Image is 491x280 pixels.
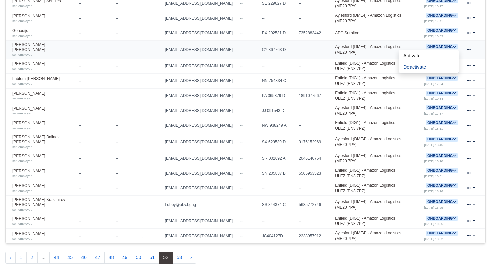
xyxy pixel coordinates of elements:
[426,13,458,18] a: Onboarding
[424,82,443,86] small: [DATE] 17:24
[12,4,32,8] small: self-employed
[297,11,323,26] td: --
[12,135,75,149] a: [PERSON_NAME] Balinov [PERSON_NAME] self-employed
[77,41,114,59] td: --
[172,252,186,264] button: 53
[12,111,32,115] small: self-employed
[26,252,38,264] button: 2
[240,93,243,98] span: --
[426,216,458,221] span: Onboarding
[335,153,401,164] a: Aylesford (DME4) - Amazon Logistics (ME20 7PA)
[260,166,297,181] td: SN 205837 B
[426,199,458,204] span: Onboarding
[163,214,238,229] td: [EMAIL_ADDRESS][DOMAIN_NAME]
[12,28,75,38] a: Genadijs self-employed
[163,166,238,181] td: [EMAIL_ADDRESS][DOMAIN_NAME]
[426,183,458,188] span: Onboarding
[12,208,32,211] small: self-employed
[114,196,139,214] td: --
[77,181,114,196] td: --
[77,118,114,133] td: --
[12,42,75,57] a: [PERSON_NAME] [PERSON_NAME] self-employed
[297,41,323,59] td: --
[163,88,238,103] td: [EMAIL_ADDRESS][DOMAIN_NAME]
[12,183,75,193] a: [PERSON_NAME] self-employed
[12,145,32,149] small: self-employed
[91,252,105,264] button: 47
[77,229,114,243] td: --
[114,151,139,166] td: --
[426,105,458,110] span: Onboarding
[240,47,243,52] span: --
[240,78,243,83] span: --
[424,19,443,23] small: [DATE] 14:41
[424,222,443,226] small: [DATE] 10:35
[335,231,401,241] a: Aylesford (DME4) - Amazon Logistics (ME20 7PA)
[426,153,458,158] span: Onboarding
[163,11,238,26] td: [EMAIL_ADDRESS][DOMAIN_NAME]
[335,183,395,193] a: Enfield (DIG1) - Amazon Logistics ULEZ (EN3 7PZ)
[12,197,75,212] a: [PERSON_NAME] Krasimirov [PERSON_NAME] self-employed
[163,26,238,41] td: [EMAIL_ADDRESS][DOMAIN_NAME]
[12,96,32,100] small: self-employed
[12,106,75,116] a: [PERSON_NAME] self-employed
[426,91,458,95] a: Onboarding
[297,133,323,151] td: 9176152969
[163,59,238,74] td: [EMAIL_ADDRESS][DOMAIN_NAME]
[240,108,243,113] span: --
[77,88,114,103] td: --
[297,59,323,74] td: --
[114,214,139,229] td: --
[297,229,323,243] td: 2238957912
[426,28,458,33] a: Onboarding
[163,151,238,166] td: [EMAIL_ADDRESS][DOMAIN_NAME]
[424,159,443,163] small: [DATE] 15:10
[77,252,91,264] button: 46
[12,82,32,85] small: self-employed
[12,159,32,163] small: self-employed
[163,118,238,133] td: [EMAIL_ADDRESS][DOMAIN_NAME]
[145,252,159,264] button: 51
[12,121,75,130] a: [PERSON_NAME] self-employed
[458,248,491,280] div: Chat Widget
[114,11,139,26] td: --
[163,229,238,243] td: [EMAIL_ADDRESS][DOMAIN_NAME]
[260,118,297,133] td: NW 938249 A
[426,76,458,80] a: Onboarding
[424,127,443,130] small: [DATE] 18:11
[12,231,75,241] a: [PERSON_NAME] self-employed
[132,252,146,264] button: 50
[77,74,114,89] td: --
[12,169,75,178] a: [PERSON_NAME] self-employed
[77,214,114,229] td: --
[114,118,139,133] td: --
[12,67,32,70] small: self-employed
[297,26,323,41] td: 7352883442
[163,133,238,151] td: [EMAIL_ADDRESS][DOMAIN_NAME]
[240,16,243,21] span: --
[240,186,243,190] span: --
[77,26,114,41] td: --
[297,214,323,229] td: --
[260,181,297,196] td: --
[163,41,238,59] td: [EMAIL_ADDRESS][DOMAIN_NAME]
[240,31,243,35] span: --
[335,120,395,131] a: Enfield (DIG1) - Amazon Logistics ULEZ (EN3 7PZ)
[426,231,458,236] span: Onboarding
[260,59,297,74] td: --
[424,4,443,8] small: [DATE] 10:17
[260,88,297,103] td: PA 365379 D
[297,181,323,196] td: --
[77,59,114,74] td: --
[77,11,114,26] td: --
[114,181,139,196] td: --
[297,103,323,118] td: --
[297,151,323,166] td: 2046146764
[114,26,139,41] td: --
[240,140,243,144] span: --
[426,120,458,125] a: Onboarding
[186,252,196,264] button: Next »
[260,26,297,41] td: PX 202531 D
